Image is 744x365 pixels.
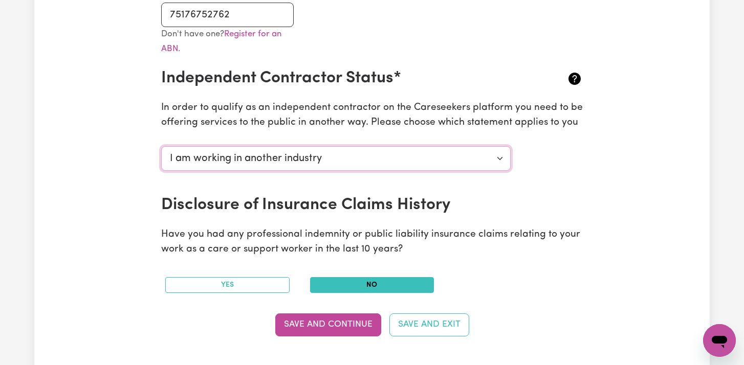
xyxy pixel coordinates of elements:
input: e.g. 51 824 753 556 [161,3,294,27]
iframe: Button to launch messaging window, conversation in progress [703,324,736,357]
p: In order to qualify as an independent contractor on the Careseekers platform you need to be offer... [161,101,583,130]
button: Yes [165,277,290,293]
h2: Disclosure of Insurance Claims History [161,195,513,215]
a: Register for an ABN. [161,30,281,53]
button: Save and Exit [389,313,469,336]
button: No [310,277,434,293]
small: Don't have one? [161,30,281,53]
button: Save and Continue [275,313,381,336]
h2: Independent Contractor Status* [161,69,513,88]
p: Have you had any professional indemnity or public liability insurance claims relating to your wor... [161,227,583,257]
